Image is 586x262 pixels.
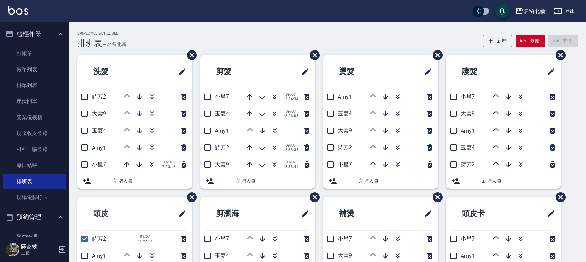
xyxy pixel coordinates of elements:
span: 大雲9 [92,110,106,117]
span: 詩芳2 [338,144,352,151]
span: 修改班表的標題 [174,205,186,222]
button: save [495,4,509,18]
span: 小星7 [92,161,106,168]
span: 大雲9 [215,161,229,168]
span: 修改班表的標題 [420,63,432,80]
a: 掛單列表 [3,77,66,93]
h2: 頭皮卡 [452,201,519,226]
span: 大雲9 [338,127,352,134]
h2: 燙髮 [329,59,392,84]
h2: Employee Schedule [77,31,126,36]
button: 登出 [551,5,578,18]
span: 09/07 [283,92,298,97]
span: 13:24:34 [283,97,298,101]
span: 玉菱4 [338,110,352,117]
h2: 護髮 [452,59,515,84]
span: 修改班表的標題 [297,63,309,80]
div: 新增人員 [77,173,192,189]
span: 詩芳2 [92,93,106,100]
h2: 剪瀏海 [206,201,273,226]
span: 小星7 [215,235,229,242]
span: 修改班表的標題 [174,63,186,80]
h6: — 名留北新 [102,41,126,48]
span: Amy1 [338,94,352,100]
span: Amy1 [92,253,106,259]
span: 修改班表的標題 [543,205,555,222]
button: 櫃檯作業 [3,25,66,43]
span: 大雲9 [461,110,475,117]
p: 主管 [21,250,56,256]
button: 復原 [516,35,545,47]
img: Person [6,243,19,256]
span: 刪除班表 [305,45,321,65]
span: 刪除班表 [428,45,444,65]
button: 名留北新 [512,4,548,18]
span: 新增人員 [113,177,186,185]
a: 座位開單 [3,93,66,109]
a: 排班表 [3,174,66,189]
span: 刪除班表 [182,187,198,207]
span: 大雲9 [338,252,352,259]
span: 玉菱4 [461,144,475,151]
a: 打帳單 [3,46,66,62]
span: 09/07 [283,143,298,148]
a: 現金收支登錄 [3,125,66,141]
a: 預約管理 [3,229,66,245]
span: 玉菱4 [215,110,229,117]
span: 小星7 [338,161,352,168]
div: 新增人員 [446,173,561,189]
span: 09/07 [137,234,153,239]
h2: 剪髮 [206,59,269,84]
span: 9:25:19 [137,239,153,243]
span: Amy1 [461,253,475,259]
span: 小星7 [215,93,229,100]
span: 09/07 [283,109,298,114]
span: 新增人員 [236,177,309,185]
h2: 洗髮 [83,59,146,84]
button: 預約管理 [3,208,66,226]
span: 09/07 [283,160,298,165]
span: 小星7 [461,93,475,100]
span: 刪除班表 [550,45,567,65]
a: 材料自購登錄 [3,141,66,157]
div: 名留北新 [523,7,546,16]
span: 刪除班表 [182,45,198,65]
span: 18:33:38 [283,148,298,152]
h2: 補燙 [329,201,392,226]
button: 新增 [483,35,512,47]
h2: 頭皮 [83,201,146,226]
span: 詩芳2 [215,144,229,151]
span: 新增人員 [482,177,555,185]
span: Amy1 [92,144,106,151]
div: 新增人員 [323,173,438,189]
span: 18:33:44 [283,165,298,169]
a: 營業儀表板 [3,110,66,125]
a: 現場電腦打卡 [3,189,66,205]
span: 09/07 [160,160,175,165]
span: Amy1 [461,128,475,134]
span: 小星7 [461,235,475,242]
span: 玉菱4 [215,252,229,259]
div: 新增人員 [200,173,315,189]
span: 詩芳2 [92,235,106,242]
span: 玉菱4 [92,127,106,134]
h3: 排班表 [77,38,102,48]
img: Logo [8,6,28,15]
span: 修改班表的標題 [420,205,432,222]
span: 詩芳2 [461,161,475,168]
span: 修改班表的標題 [297,205,309,222]
a: 帳單列表 [3,62,66,77]
span: 新增人員 [359,177,432,185]
span: 17:23:16 [160,165,175,169]
h5: 陳盈臻 [21,243,56,250]
span: 刪除班表 [305,187,321,207]
span: 刪除班表 [428,187,444,207]
span: 小星7 [338,235,352,242]
span: 13:26:08 [283,114,298,118]
span: Amy1 [215,128,229,134]
span: 刪除班表 [550,187,567,207]
a: 每日結帳 [3,157,66,173]
span: 修改班表的標題 [543,63,555,80]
